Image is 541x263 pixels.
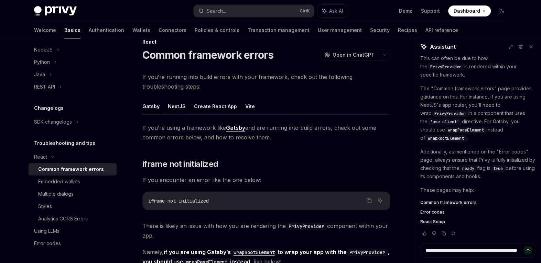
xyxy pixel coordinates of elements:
[142,49,274,61] h1: Common framework errors
[376,196,385,205] button: Ask AI
[34,104,64,112] h5: Changelogs
[430,43,456,51] span: Assistant
[420,186,535,194] p: These pages may help:
[142,175,390,185] span: If you encounter an error like the one below:
[333,52,375,58] span: Open in ChatGPT
[245,98,255,114] button: Vite
[318,22,362,38] a: User management
[38,202,52,210] div: Styles
[448,127,484,133] span: wrapPageElement
[420,209,445,215] span: Error codes
[420,219,535,225] a: React Setup
[34,227,59,235] div: Using LLMs
[420,200,477,205] span: Common framework errors
[142,123,390,142] span: If you’re using a framework like and are running into build errors, check out some common errors ...
[142,98,160,114] button: Gatsby
[420,219,445,225] span: React Setup
[420,209,535,215] a: Error codes
[38,165,104,173] div: Common framework errors
[29,163,117,175] a: Common framework errors
[142,72,390,91] span: If you’re running into build errors with your framework, check out the following troubleshooting ...
[34,83,55,91] div: REST API
[195,22,239,38] a: Policies & controls
[34,118,72,126] div: SDK changelogs
[448,5,491,16] a: Dashboard
[34,46,53,54] div: NodeJS
[454,8,480,14] span: Dashboard
[29,188,117,200] a: Multiple dialogs
[420,46,535,79] p: I'm sorry to hear you're facing a hydration issue. This can often be due to how the is rendered w...
[430,119,459,125] span: 'use client'
[194,5,314,17] button: Search...CtrlK
[493,166,503,171] span: true
[34,22,56,38] a: Welcome
[132,22,150,38] a: Wallets
[38,178,80,186] div: Embedded wallets
[370,22,390,38] a: Security
[34,153,47,161] div: React
[524,246,532,254] button: Send message
[64,22,80,38] a: Basics
[226,124,245,131] a: Gatsby
[29,200,117,213] a: Styles
[29,175,117,188] a: Embedded wallets
[29,225,117,237] a: Using LLMs
[231,249,278,255] a: wrapRootElement
[38,215,88,223] div: Analytics CORS Errors
[420,200,535,205] a: Common framework errors
[34,239,61,248] div: Error codes
[399,8,413,14] a: Demo
[34,6,77,16] img: dark logo
[34,70,45,79] div: Java
[434,111,466,116] span: PrivyProvider
[148,198,209,204] span: iframe not initialized
[34,139,95,147] h5: Troubleshooting and tips
[496,5,507,16] button: Toggle dark mode
[29,213,117,225] a: Analytics CORS Errors
[365,196,374,205] button: Copy the contents from the code block
[29,237,117,250] a: Error codes
[34,58,50,66] div: Python
[207,7,226,15] div: Search...
[300,8,310,14] span: Ctrl K
[142,159,218,170] span: iframe not initialized
[159,22,186,38] a: Connectors
[347,249,388,256] code: PrivyProvider
[38,190,74,198] div: Multiple dialogs
[89,22,124,38] a: Authentication
[428,136,464,141] span: wrapRootElement
[194,98,237,114] button: Create React App
[248,22,310,38] a: Transaction management
[425,22,458,38] a: API reference
[462,166,474,171] span: ready
[168,98,186,114] button: NextJS
[329,8,343,14] span: Ask AI
[320,49,379,61] button: Open in ChatGPT
[142,221,390,240] span: There is likely an issue with how you are rendering the component within your app.
[317,5,348,17] button: Ask AI
[430,64,462,70] span: PrivyProvider
[421,8,440,14] a: Support
[420,84,535,142] p: The "Common framework errors" page provides guidance on this. For instance, if you are using Next...
[420,148,535,181] p: Additionally, as mentioned on the "Error codes" page, always ensure that Privy is fully initializ...
[286,222,327,230] code: PrivyProvider
[142,38,390,45] div: React
[398,22,417,38] a: Recipes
